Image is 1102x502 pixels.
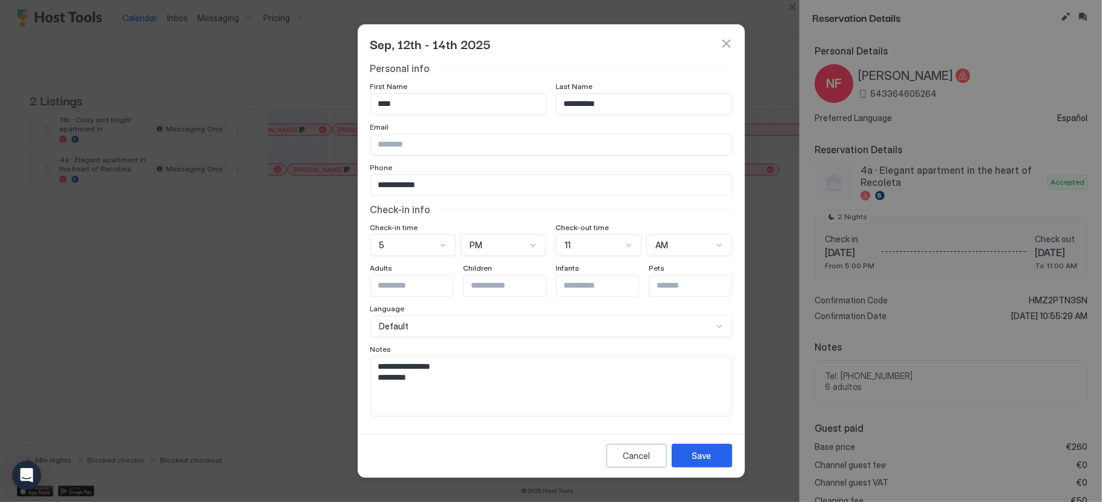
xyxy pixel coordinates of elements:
[470,240,482,251] span: PM
[370,203,431,216] span: Check-in info
[464,276,563,296] input: Input Field
[371,134,732,155] input: Input Field
[379,321,409,332] span: Default
[371,94,546,114] input: Input Field
[672,444,732,467] button: Save
[370,345,392,354] span: Notes
[370,263,393,272] span: Adults
[692,449,712,462] div: Save
[12,461,41,490] div: Open Intercom Messenger
[463,263,492,272] span: Children
[370,223,418,232] span: Check-in time
[371,357,731,415] textarea: Input Field
[370,62,430,74] span: Personal info
[371,276,470,296] input: Input Field
[370,35,491,53] span: Sep, 12th - 14th 2025
[556,263,580,272] span: Infants
[606,444,667,467] button: Cancel
[556,82,593,91] span: Last Name
[649,276,749,296] input: Input Field
[623,449,650,462] div: Cancel
[370,163,393,172] span: Phone
[649,263,664,272] span: Pets
[379,240,385,251] span: 5
[370,122,389,131] span: Email
[557,276,656,296] input: Input Field
[371,175,732,196] input: Input Field
[556,223,609,232] span: Check-out time
[557,94,732,114] input: Input Field
[370,82,408,91] span: First Name
[370,304,405,313] span: Language
[565,240,571,251] span: 11
[655,240,668,251] span: AM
